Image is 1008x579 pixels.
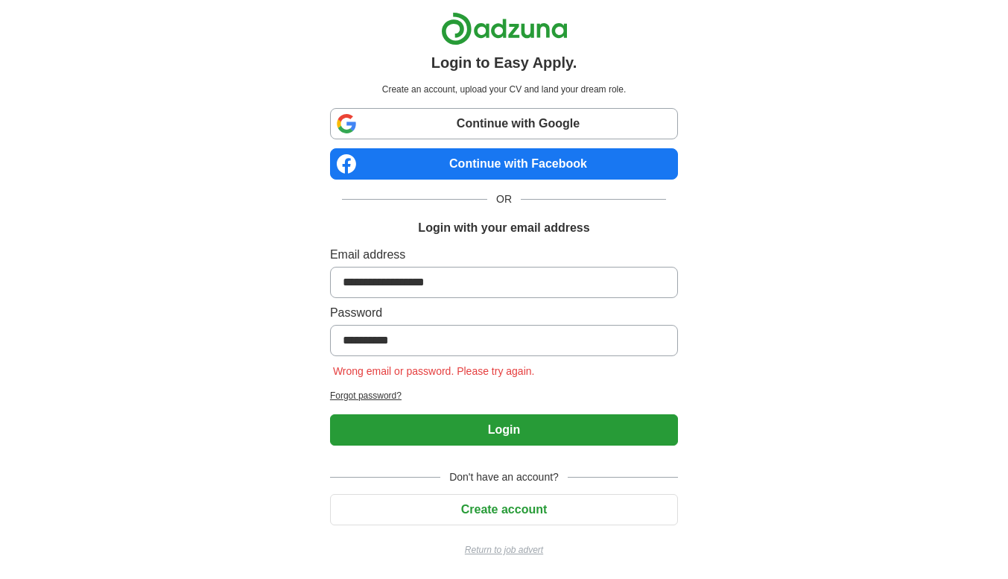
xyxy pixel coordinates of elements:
a: Return to job advert [330,543,678,557]
label: Password [330,304,678,322]
button: Login [330,414,678,446]
span: OR [487,192,521,207]
a: Create account [330,503,678,516]
h1: Login to Easy Apply. [431,51,577,74]
p: Create an account, upload your CV and land your dream role. [333,83,675,96]
h1: Login with your email address [418,219,589,237]
a: Continue with Facebook [330,148,678,180]
a: Continue with Google [330,108,678,139]
img: Adzuna logo [441,12,568,45]
span: Don't have an account? [440,469,568,485]
button: Create account [330,494,678,525]
span: Wrong email or password. Please try again. [330,365,538,377]
label: Email address [330,246,678,264]
a: Forgot password? [330,389,678,402]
